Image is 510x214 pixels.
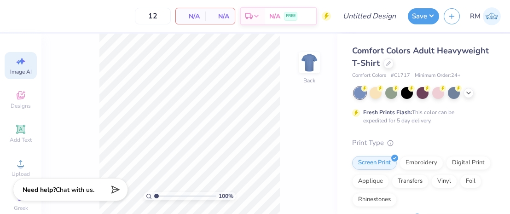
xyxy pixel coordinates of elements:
img: Riley Mcdonald [483,7,501,25]
strong: Need help? [23,185,56,194]
span: Upload [12,170,30,178]
span: # C1717 [391,72,410,80]
div: Vinyl [431,174,457,188]
span: Comfort Colors [352,72,386,80]
button: Save [408,8,439,24]
img: Back [300,53,319,72]
span: Image AI [10,68,32,75]
div: Applique [352,174,389,188]
div: Embroidery [400,156,443,170]
input: Untitled Design [336,7,403,25]
span: Comfort Colors Adult Heavyweight T-Shirt [352,45,489,69]
span: Greek [14,204,28,212]
div: Back [303,76,315,85]
span: N/A [181,12,200,21]
div: Foil [460,174,481,188]
div: Print Type [352,138,492,148]
span: N/A [211,12,229,21]
a: RM [470,7,501,25]
div: Rhinestones [352,193,397,207]
div: Transfers [392,174,429,188]
div: Digital Print [446,156,491,170]
span: Designs [11,102,31,110]
span: Add Text [10,136,32,144]
span: FREE [286,13,296,19]
strong: Fresh Prints Flash: [363,109,412,116]
input: – – [135,8,171,24]
div: This color can be expedited for 5 day delivery. [363,108,476,125]
span: RM [470,11,481,22]
span: Minimum Order: 24 + [415,72,461,80]
span: N/A [269,12,280,21]
span: 100 % [219,192,233,200]
div: Screen Print [352,156,397,170]
span: Chat with us. [56,185,94,194]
